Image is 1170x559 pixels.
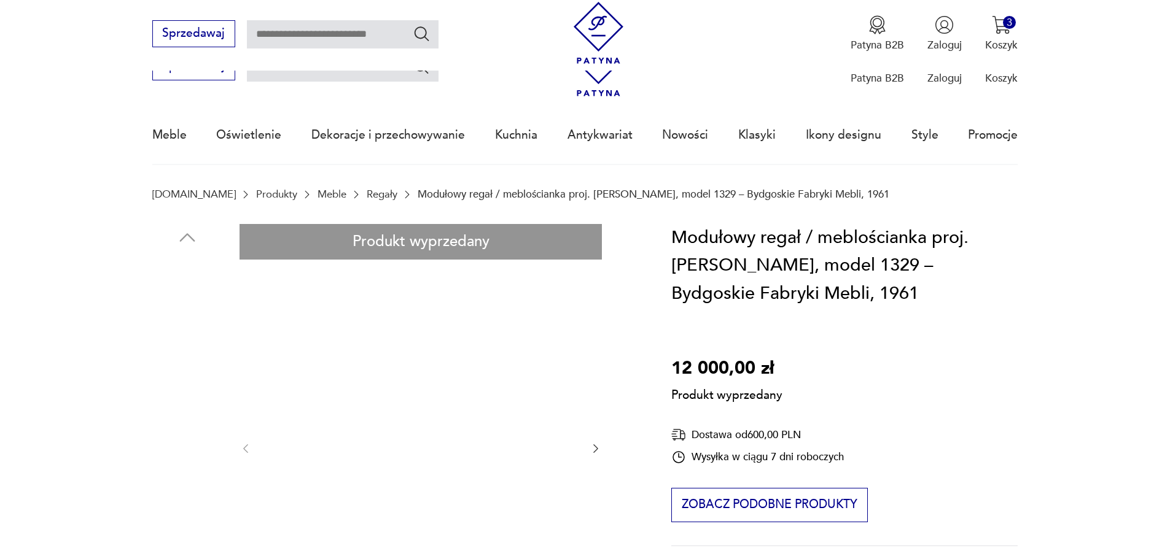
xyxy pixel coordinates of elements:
p: Produkt wyprzedany [671,383,782,404]
a: Sprzedawaj [152,29,235,39]
div: Wysyłka w ciągu 7 dni roboczych [671,450,844,465]
img: Ikona medalu [868,15,887,34]
button: Szukaj [413,25,431,42]
h1: Modułowy regał / meblościanka proj. [PERSON_NAME], model 1329 – Bydgoskie Fabryki Mebli, 1961 [671,224,1018,308]
a: Klasyki [738,107,776,163]
div: Dostawa od 600,00 PLN [671,427,844,442]
a: [DOMAIN_NAME] [152,188,236,200]
a: Meble [318,188,346,200]
a: Style [911,107,938,163]
a: Meble [152,107,187,163]
p: Zaloguj [927,71,962,85]
img: Ikonka użytkownika [935,15,954,34]
p: Koszyk [985,71,1018,85]
img: Ikona koszyka [992,15,1011,34]
a: Kuchnia [495,107,537,163]
a: Nowości [662,107,708,163]
a: Dekoracje i przechowywanie [311,107,465,163]
p: Patyna B2B [851,71,904,85]
a: Oświetlenie [216,107,281,163]
a: Regały [367,188,397,200]
button: Zobacz podobne produkty [671,488,867,522]
p: Modułowy regał / meblościanka proj. [PERSON_NAME], model 1329 – Bydgoskie Fabryki Mebli, 1961 [418,188,889,200]
a: Ikony designu [806,107,881,163]
p: Patyna B2B [851,38,904,52]
a: Antykwariat [567,107,633,163]
button: Zaloguj [927,15,962,52]
button: Szukaj [413,58,431,75]
button: Patyna B2B [851,15,904,52]
div: 3 [1003,16,1016,29]
a: Produkty [256,188,297,200]
a: Ikona medaluPatyna B2B [851,15,904,52]
a: Promocje [968,107,1018,163]
p: Zaloguj [927,38,962,52]
a: Sprzedawaj [152,63,235,72]
p: Koszyk [985,38,1018,52]
p: 12 000,00 zł [671,355,782,383]
img: Ikona dostawy [671,427,686,442]
button: Sprzedawaj [152,20,235,47]
img: Patyna - sklep z meblami i dekoracjami vintage [567,2,630,64]
button: 3Koszyk [985,15,1018,52]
